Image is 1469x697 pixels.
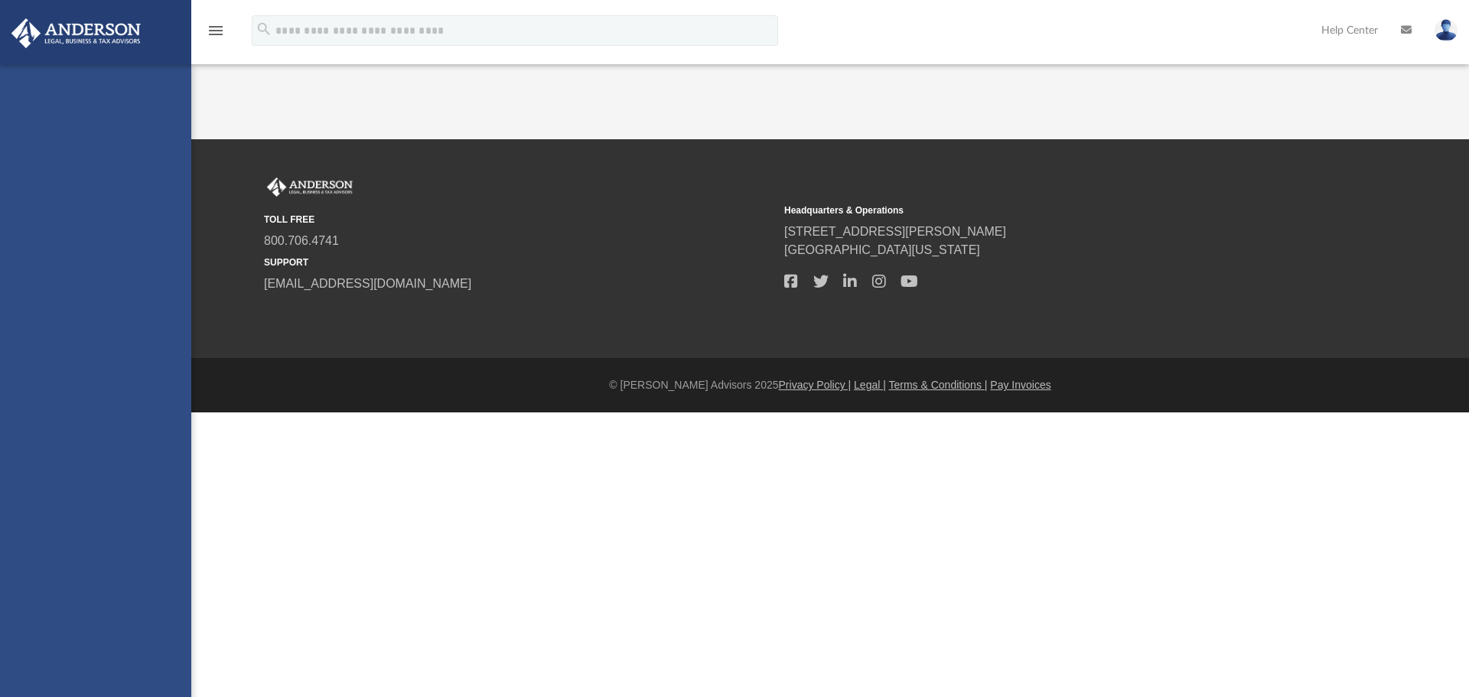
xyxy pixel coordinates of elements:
a: Privacy Policy | [779,379,852,391]
small: TOLL FREE [264,213,774,226]
a: [GEOGRAPHIC_DATA][US_STATE] [784,243,980,256]
a: menu [207,29,225,40]
a: [EMAIL_ADDRESS][DOMAIN_NAME] [264,277,471,290]
i: menu [207,21,225,40]
a: Pay Invoices [990,379,1050,391]
small: SUPPORT [264,256,774,269]
img: Anderson Advisors Platinum Portal [264,178,356,197]
img: Anderson Advisors Platinum Portal [7,18,145,48]
a: Terms & Conditions | [889,379,988,391]
small: Headquarters & Operations [784,204,1294,217]
a: 800.706.4741 [264,234,339,247]
a: [STREET_ADDRESS][PERSON_NAME] [784,225,1006,238]
div: © [PERSON_NAME] Advisors 2025 [191,377,1469,393]
i: search [256,21,272,37]
a: Legal | [854,379,886,391]
img: User Pic [1435,19,1458,41]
